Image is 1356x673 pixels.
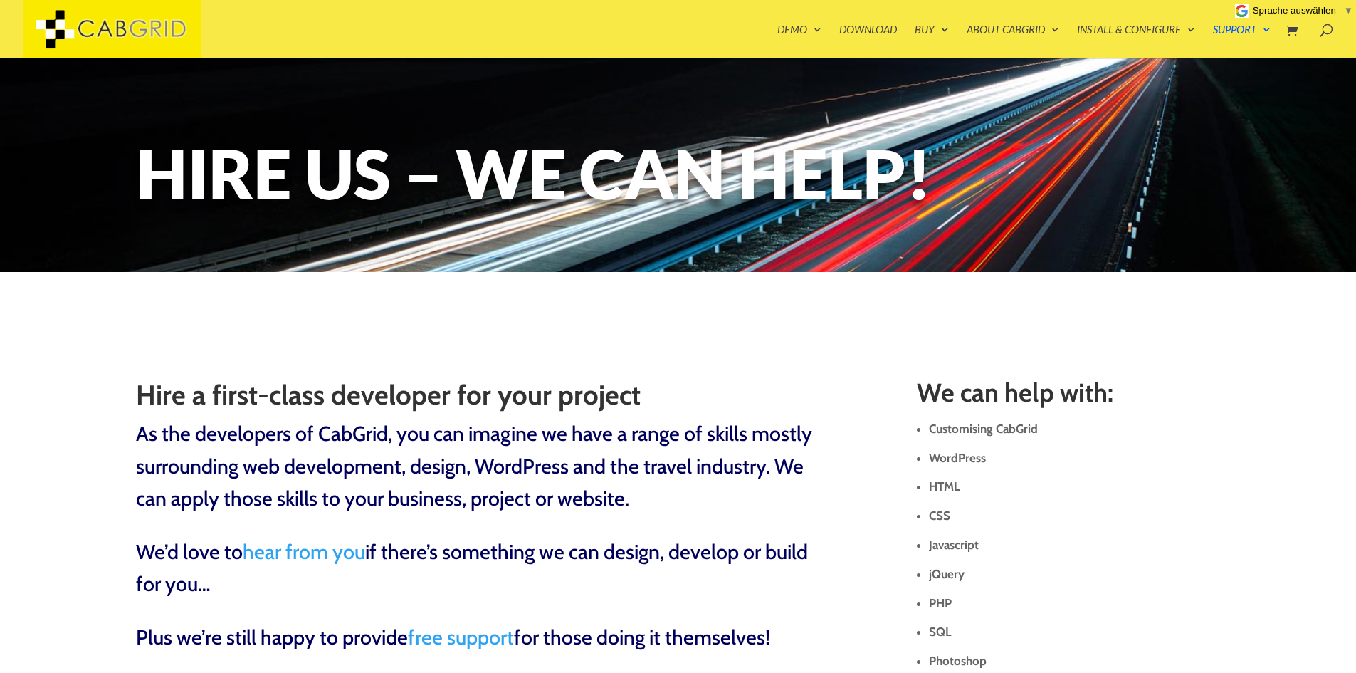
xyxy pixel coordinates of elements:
span: Sprache auswählen [1253,5,1336,16]
p: As the developers of CabGrid, you can imagine we have a range of skills mostly surrounding web de... [136,417,830,536]
p: Plus we’re still happy to provide for those doing it themselves! [136,621,830,654]
li: Customising CabGrid [929,414,1221,444]
p: We’d love to if there’s something we can design, develop or build for you… [136,536,830,621]
a: Sprache auswählen​ [1253,5,1353,16]
h3: We can help with: [917,379,1221,414]
a: hear from you [243,539,365,564]
h3: Hire a first-class developer for your project [136,380,830,417]
a: About CabGrid [967,24,1059,58]
li: jQuery [929,560,1221,589]
a: Support [1213,24,1271,58]
li: SQL [929,617,1221,647]
li: WordPress [929,444,1221,473]
span: ​ [1340,5,1340,16]
a: CabGrid Taxi Plugin [23,20,201,35]
a: Download [839,24,897,58]
a: Demo [777,24,821,58]
li: Javascript [929,531,1221,560]
a: free support [408,625,514,649]
li: PHP [929,589,1221,618]
li: HTML [929,472,1221,501]
li: CSS [929,501,1221,531]
span: ▼ [1344,5,1353,16]
a: Install & Configure [1077,24,1195,58]
h1: Hire Us – We can help! [136,140,1221,214]
a: Buy [915,24,949,58]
